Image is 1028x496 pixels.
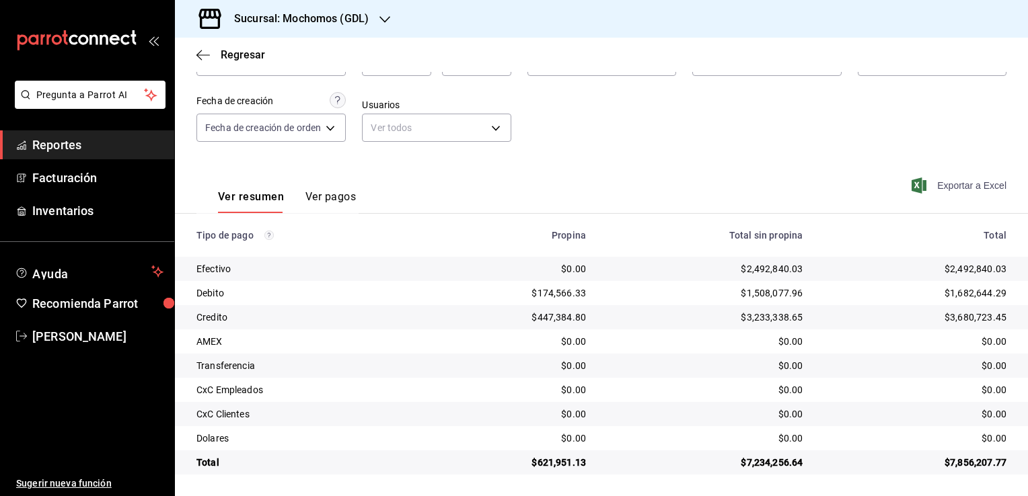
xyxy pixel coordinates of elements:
[435,456,586,469] div: $621,951.13
[608,262,803,276] div: $2,492,840.03
[196,311,414,324] div: Credito
[15,81,166,109] button: Pregunta a Parrot AI
[824,359,1006,372] div: $0.00
[32,294,163,313] span: Recomienda Parrot
[196,94,273,108] div: Fecha de creación
[196,383,414,397] div: CxC Empleados
[305,190,356,213] button: Ver pagos
[223,11,369,27] h3: Sucursal: Mochomos (GDL)
[608,359,803,372] div: $0.00
[32,263,146,280] span: Ayuda
[205,121,321,134] span: Fecha de creación de orden
[435,230,586,241] div: Propina
[264,231,274,240] svg: Los pagos realizados con Pay y otras terminales son montos brutos.
[824,262,1006,276] div: $2,492,840.03
[362,100,511,110] label: Usuarios
[218,190,284,213] button: Ver resumen
[36,88,145,102] span: Pregunta a Parrot AI
[608,456,803,469] div: $7,234,256.64
[196,48,265,61] button: Regresar
[32,202,163,220] span: Inventarios
[196,456,414,469] div: Total
[435,407,586,421] div: $0.00
[608,431,803,445] div: $0.00
[824,286,1006,300] div: $1,682,644.29
[148,35,159,46] button: open_drawer_menu
[608,407,803,421] div: $0.00
[435,431,586,445] div: $0.00
[824,335,1006,348] div: $0.00
[362,114,511,142] div: Ver todos
[196,407,414,421] div: CxC Clientes
[435,335,586,348] div: $0.00
[196,359,414,372] div: Transferencia
[32,327,163,345] span: [PERSON_NAME]
[435,262,586,276] div: $0.00
[435,359,586,372] div: $0.00
[196,286,414,300] div: Debito
[914,177,1006,194] button: Exportar a Excel
[435,311,586,324] div: $447,384.80
[196,262,414,276] div: Efectivo
[218,190,356,213] div: navigation tabs
[435,383,586,397] div: $0.00
[196,230,414,241] div: Tipo de pago
[608,383,803,397] div: $0.00
[824,383,1006,397] div: $0.00
[824,311,1006,324] div: $3,680,723.45
[435,286,586,300] div: $174,566.33
[608,230,803,241] div: Total sin propina
[9,97,166,112] a: Pregunta a Parrot AI
[32,169,163,187] span: Facturación
[221,48,265,61] span: Regresar
[608,311,803,324] div: $3,233,338.65
[824,407,1006,421] div: $0.00
[608,335,803,348] div: $0.00
[824,431,1006,445] div: $0.00
[16,477,163,491] span: Sugerir nueva función
[608,286,803,300] div: $1,508,077.96
[32,136,163,154] span: Reportes
[196,431,414,445] div: Dolares
[824,230,1006,241] div: Total
[196,335,414,348] div: AMEX
[824,456,1006,469] div: $7,856,207.77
